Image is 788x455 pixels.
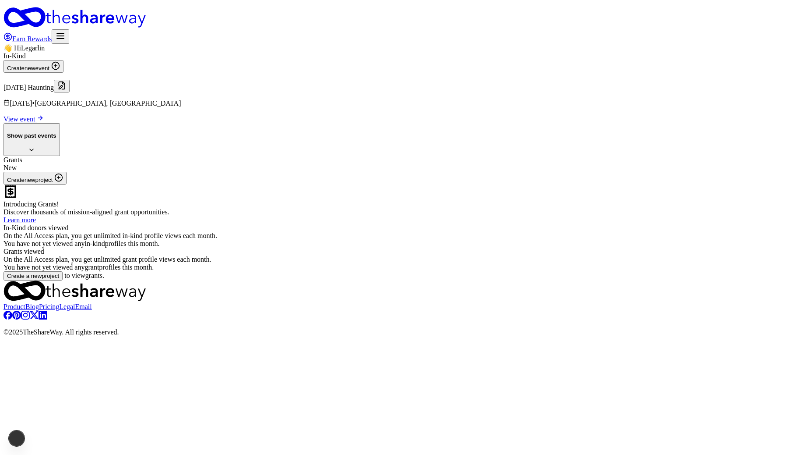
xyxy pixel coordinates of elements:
[4,303,25,310] a: Product
[25,303,39,310] a: Blog
[4,52,26,60] span: In-Kind
[25,177,35,183] span: new
[39,303,59,310] a: Pricing
[4,115,37,123] span: View
[4,303,784,311] nav: quick links
[4,328,784,336] p: © 2025 TheShareWay. All rights reserved.
[7,132,56,139] h4: Show past events
[4,216,36,224] a: Learn more
[4,35,52,43] a: Earn Rewards
[35,100,181,107] span: [GEOGRAPHIC_DATA], [GEOGRAPHIC_DATA]
[4,256,784,263] div: On the All Access plan, you get unlimited grant profile views each month.
[4,232,784,240] div: On the All Access plan, you get unlimited in-kind profile views each month.
[20,115,35,123] span: event
[4,224,784,232] div: In-Kind donors viewed
[4,44,784,52] div: 👋 Hi Legarlin
[4,271,63,281] button: Create a newproject
[4,200,784,208] div: Introducing Grants!
[4,156,22,164] span: Grants
[4,115,44,123] a: View event
[59,303,75,310] a: Legal
[4,263,784,271] div: You have not yet viewed any grant profiles this month.
[4,172,67,185] button: Createnewproject
[4,7,784,29] a: Home
[4,164,784,172] div: New
[4,60,63,73] button: Createnewevent
[4,84,54,91] span: [DATE] Haunting
[4,248,784,256] div: Grants viewed
[4,208,784,216] div: Discover thousands of mission-aligned grant opportunities.
[25,65,35,71] span: new
[4,272,104,279] span: to view grants .
[4,123,60,156] button: Show past events
[4,100,784,107] p: [DATE] •
[4,240,784,248] div: You have not yet viewed any in-kind profiles this month.
[75,303,92,310] a: Email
